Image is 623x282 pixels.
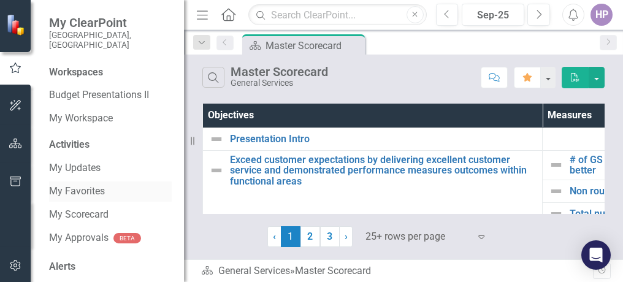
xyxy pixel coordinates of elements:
[49,231,109,245] a: My Approvals
[230,134,536,145] a: Presentation Intro
[49,208,172,222] a: My Scorecard
[300,226,320,247] a: 2
[266,38,362,53] div: Master Scorecard
[49,161,172,175] a: My Updates
[230,154,536,187] a: Exceed customer expectations by delivering excellent customer service and demonstrated performanc...
[218,265,290,276] a: General Services
[231,78,328,88] div: General Services
[273,231,276,242] span: ‹
[549,207,564,221] img: Not Defined
[49,138,172,152] div: Activities
[49,260,172,274] div: Alerts
[581,240,611,270] div: Open Intercom Messenger
[49,15,172,30] span: My ClearPoint
[49,30,172,50] small: [GEOGRAPHIC_DATA], [GEOGRAPHIC_DATA]
[549,158,564,172] img: Not Defined
[462,4,524,26] button: Sep-25
[49,112,172,126] a: My Workspace
[201,264,593,278] div: »
[466,8,520,23] div: Sep-25
[6,14,28,36] img: ClearPoint Strategy
[49,185,172,199] a: My Favorites
[345,231,348,242] span: ›
[231,65,328,78] div: Master Scorecard
[591,4,613,26] button: HP
[203,128,543,150] td: Double-Click to Edit Right Click for Context Menu
[209,132,224,147] img: Not Defined
[209,163,224,178] img: Not Defined
[113,233,141,243] div: BETA
[281,226,300,247] span: 1
[49,66,103,80] div: Workspaces
[248,4,426,26] input: Search ClearPoint...
[549,184,564,199] img: Not Defined
[49,88,172,102] a: Budget Presentations II
[320,226,340,247] a: 3
[295,265,371,276] div: Master Scorecard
